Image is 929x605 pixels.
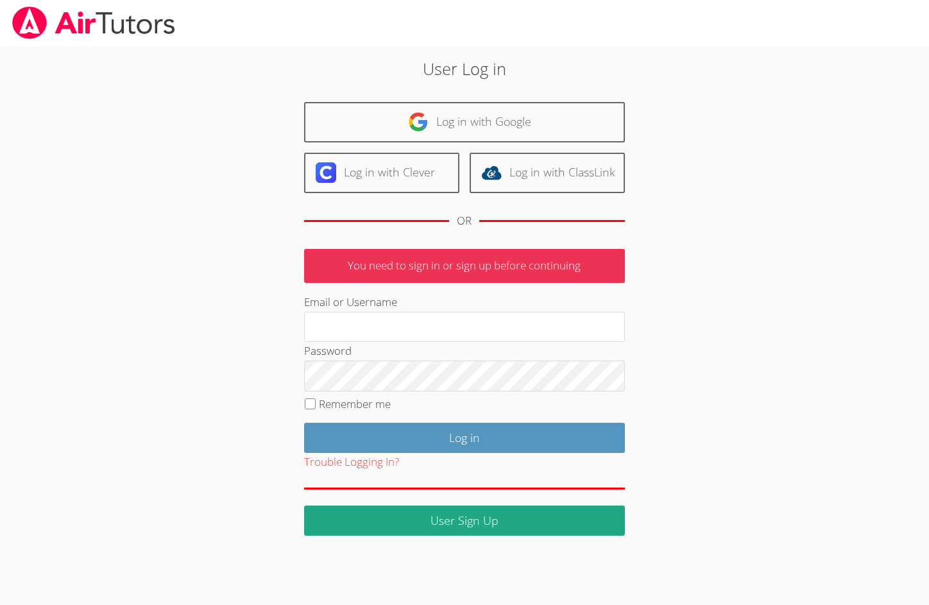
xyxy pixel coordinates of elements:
[319,396,391,411] label: Remember me
[214,56,715,81] h2: User Log in
[470,153,625,193] a: Log in with ClassLink
[304,506,625,536] a: User Sign Up
[304,102,625,142] a: Log in with Google
[304,153,459,193] a: Log in with Clever
[304,453,399,472] button: Trouble Logging In?
[304,343,352,358] label: Password
[11,6,176,39] img: airtutors_banner-c4298cdbf04f3fff15de1276eac7730deb9818008684d7c2e4769d2f7ddbe033.png
[316,162,336,183] img: clever-logo-6eab21bc6e7a338710f1a6ff85c0baf02591cd810cc4098c63d3a4b26e2feb20.svg
[457,212,472,230] div: OR
[481,162,502,183] img: classlink-logo-d6bb404cc1216ec64c9a2012d9dc4662098be43eaf13dc465df04b49fa7ab582.svg
[408,112,429,132] img: google-logo-50288ca7cdecda66e5e0955fdab243c47b7ad437acaf1139b6f446037453330a.svg
[304,294,397,309] label: Email or Username
[304,423,625,453] input: Log in
[304,249,625,283] p: You need to sign in or sign up before continuing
